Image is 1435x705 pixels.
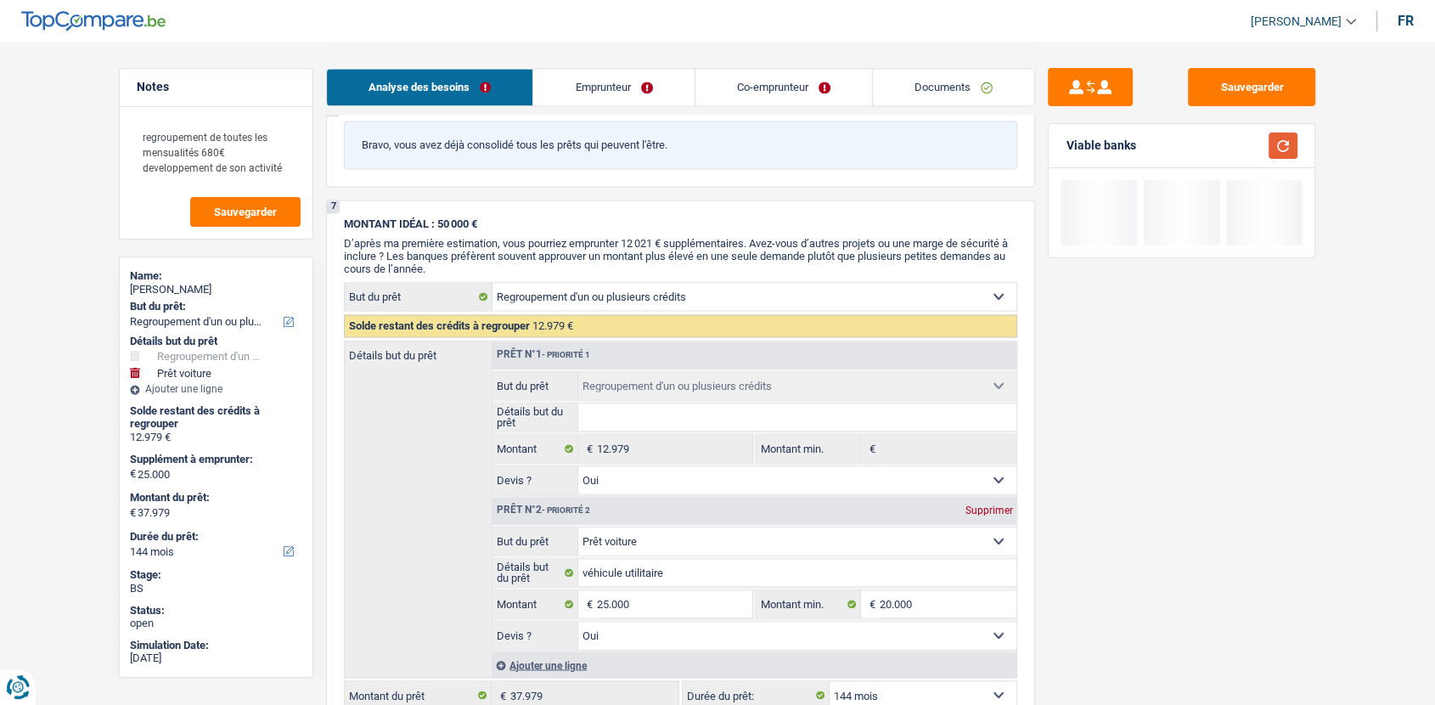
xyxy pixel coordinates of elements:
[1237,8,1356,36] a: [PERSON_NAME]
[344,237,1008,275] span: D’après ma première estimation, vous pourriez emprunter 12 021 € supplémentaires. Avez-vous d’aut...
[349,319,530,332] span: Solde restant des crédits à regrouper
[492,372,578,399] label: But du prêt
[492,652,1016,677] div: Ajouter une ligne
[130,404,302,431] div: Solde restant des crédits à regrouper
[960,505,1016,516] div: Supprimer
[492,622,578,649] label: Devis ?
[130,283,302,296] div: [PERSON_NAME]
[492,590,578,618] label: Montant
[873,69,1034,105] a: Documents
[130,617,302,630] div: open
[1188,68,1315,106] button: Sauvegarder
[130,604,302,618] div: Status:
[492,505,594,516] div: Prêt n°2
[695,69,872,105] a: Co-emprunteur
[345,283,492,310] label: But du prêt
[130,453,299,466] label: Supplément à emprunter:
[542,505,590,515] span: - Priorité 2
[130,335,302,348] div: Détails but du prêt
[492,435,578,462] label: Montant
[130,568,302,582] div: Stage:
[130,383,302,395] div: Ajouter une ligne
[362,138,999,151] p: Bravo, vous avez déjà consolidé tous les prêts qui peuvent l'être.
[130,506,136,520] span: €
[344,217,477,230] span: MONTANT IDÉAL : 50 000 €
[542,350,590,359] span: - Priorité 1
[492,559,578,586] label: Détails but du prêt
[130,491,299,505] label: Montant du prêt:
[21,11,166,31] img: TopCompare Logo
[130,651,302,665] div: [DATE]
[130,582,302,595] div: BS
[533,69,694,105] a: Emprunteur
[492,349,594,360] div: Prêt n°1
[492,403,578,431] label: Détails but du prêt
[214,206,277,217] span: Sauvegarder
[345,341,492,361] label: Détails but du prêt
[1066,138,1135,153] div: Viable banks
[190,197,301,227] button: Sauvegarder
[757,435,860,462] label: Montant min.
[861,590,880,618] span: €
[130,467,136,481] span: €
[1251,14,1342,29] span: [PERSON_NAME]
[492,527,578,555] label: But du prêt
[130,269,302,283] div: Name:
[861,435,880,462] span: €
[130,300,299,313] label: But du prêt:
[137,80,295,94] h5: Notes
[492,466,578,493] label: Devis ?
[130,639,302,652] div: Simulation Date:
[130,530,299,544] label: Durée du prêt:
[327,200,340,213] div: 7
[327,69,532,105] a: Analyse des besoins
[532,319,573,332] span: 12.979 €
[1398,13,1414,29] div: fr
[130,431,302,444] div: 12.979 €
[757,590,860,618] label: Montant min.
[578,435,597,462] span: €
[578,590,597,618] span: €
